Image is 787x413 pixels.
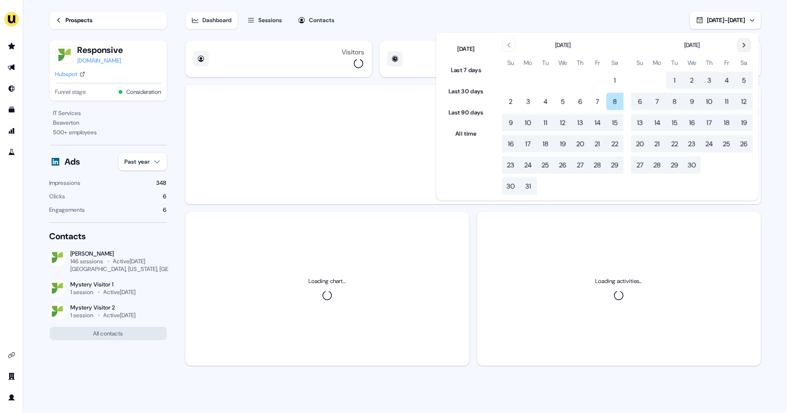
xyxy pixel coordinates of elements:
div: [PERSON_NAME] [71,250,167,258]
button: Saturday, April 26th, 2025, selected [735,135,753,153]
button: Tuesday, April 1st, 2025, selected [666,72,683,89]
button: Tuesday, April 22nd, 2025, selected [666,135,683,153]
div: 146 sessions [71,258,104,265]
button: Friday, March 7th, 2025 [589,93,606,110]
button: Thursday, March 27th, 2025, selected [572,156,589,174]
span: [DATE] [555,40,571,50]
button: Thursday, March 13th, 2025, selected [572,114,589,131]
th: Wednesday [554,58,572,68]
a: Go to integrations [4,348,19,363]
button: Sunday, April 27th, 2025, selected [631,156,649,174]
a: Go to Inbound [4,81,19,96]
button: Saturday, April 19th, 2025, selected [735,114,753,131]
a: Go to outbound experience [4,60,19,75]
div: Beaverton [53,118,163,128]
button: Past year [119,153,167,170]
button: Tuesday, April 8th, 2025, selected [666,93,683,110]
th: Monday [649,58,666,68]
button: Saturday, March 1st, 2025 [606,72,624,89]
div: Visitors [342,48,364,56]
button: Last 30 days [444,83,489,100]
button: Tuesday, April 29th, 2025, selected [666,156,683,174]
div: Sessions [259,15,282,25]
button: [DATE] [444,40,489,58]
div: Contacts [309,15,335,25]
button: Tuesday, April 15th, 2025, selected [666,114,683,131]
button: [DATE]-[DATE] [690,12,761,29]
div: Ads [65,156,80,168]
button: Thursday, March 20th, 2025, selected [572,135,589,153]
table: April 2025 [631,58,753,174]
button: Monday, March 24th, 2025, selected [520,156,537,174]
a: Go to attribution [4,123,19,139]
button: Thursday, April 3rd, 2025, selected [701,72,718,89]
button: Monday, March 31st, 2025, selected [520,178,537,195]
button: Wednesday, April 23rd, 2025, selected [683,135,701,153]
th: Sunday [631,58,649,68]
button: Monday, March 17th, 2025, selected [520,135,537,153]
th: Friday [589,58,606,68]
div: Loading chart... [309,276,346,286]
button: Monday, April 21st, 2025, selected [649,135,666,153]
button: All time [444,125,489,142]
div: Dashboard [203,15,232,25]
div: 348 [157,178,167,188]
div: Prospects [66,15,93,25]
button: Wednesday, April 30th, 2025, selected [683,156,701,174]
button: Sunday, April 20th, 2025, selected [631,135,649,153]
button: Sessions [241,12,288,29]
button: Monday, April 7th, 2025, selected [649,93,666,110]
div: Mystery Visitor 2 [71,304,136,311]
button: Tuesday, March 11th, 2025, selected [537,114,554,131]
button: Thursday, April 17th, 2025, selected [701,114,718,131]
button: Dashboard [186,12,238,29]
button: Friday, April 25th, 2025, selected [718,135,735,153]
button: Last 90 days [444,104,489,121]
button: Friday, April 4th, 2025, selected [718,72,735,89]
a: Hubspot [55,69,85,79]
div: Engagements [50,205,85,215]
div: 500 + employees [53,128,163,137]
button: Friday, March 21st, 2025, selected [589,135,606,153]
th: Thursday [701,58,718,68]
button: Saturday, March 22nd, 2025, selected [606,135,624,153]
button: Thursday, April 10th, 2025, selected [701,93,718,110]
th: Saturday [606,58,624,68]
button: Responsive [78,44,123,56]
button: Tuesday, March 18th, 2025, selected [537,135,554,153]
th: Tuesday [537,58,554,68]
button: Tuesday, March 25th, 2025, selected [537,156,554,174]
button: Consideration [126,87,161,97]
a: Go to experiments [4,144,19,160]
button: Thursday, March 6th, 2025 [572,93,589,110]
div: [GEOGRAPHIC_DATA], [US_STATE], [GEOGRAPHIC_DATA] [71,265,215,273]
div: Impressions [50,178,81,188]
div: Loading activities... [596,276,642,286]
span: Funnel stage: [55,87,87,97]
button: All contacts [50,327,167,340]
th: Monday [520,58,537,68]
button: Sunday, March 30th, 2025, selected [502,178,520,195]
div: Active [DATE] [104,311,136,319]
button: Saturday, April 5th, 2025, selected [735,72,753,89]
span: [DATE] [684,40,700,50]
button: Wednesday, March 26th, 2025, selected [554,156,572,174]
th: Tuesday [666,58,683,68]
button: Saturday, March 29th, 2025, selected [606,156,624,174]
button: Wednesday, April 9th, 2025, selected [683,93,701,110]
th: Thursday [572,58,589,68]
div: Active [DATE] [113,258,146,265]
th: Saturday [735,58,753,68]
button: Friday, March 28th, 2025, selected [589,156,606,174]
button: Sunday, April 13th, 2025, selected [631,114,649,131]
button: Wednesday, March 19th, 2025, selected [554,135,572,153]
button: Last 7 days [444,62,489,79]
span: [DATE] - [DATE] [707,16,746,24]
button: Saturday, March 8th, 2025, selected [606,93,624,110]
button: Monday, April 28th, 2025, selected [649,156,666,174]
button: Tuesday, March 4th, 2025 [537,93,554,110]
button: Monday, April 14th, 2025, selected [649,114,666,131]
a: Prospects [50,12,167,29]
div: Clicks [50,192,66,201]
button: Saturday, April 12th, 2025, selected [735,93,753,110]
